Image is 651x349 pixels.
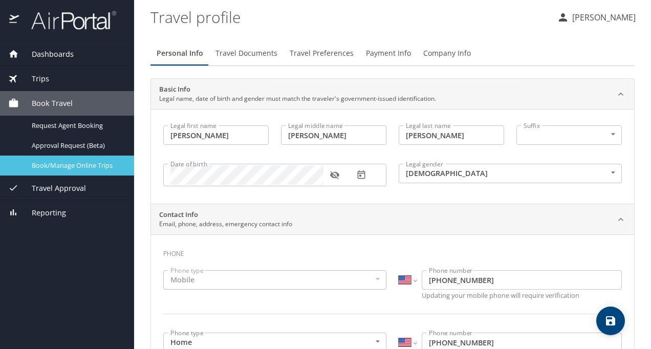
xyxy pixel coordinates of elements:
[366,47,411,60] span: Payment Info
[151,79,634,110] div: Basic InfoLegal name, date of birth and gender must match the traveler's government-issued identi...
[422,292,622,299] p: Updating your mobile phone will require verification
[32,141,122,150] span: Approval Request (Beta)
[20,10,116,30] img: airportal-logo.png
[516,125,622,145] div: ​
[163,243,622,260] h3: Phone
[19,73,49,84] span: Trips
[19,183,86,194] span: Travel Approval
[157,47,203,60] span: Personal Info
[290,47,354,60] span: Travel Preferences
[159,84,436,95] h2: Basic Info
[150,41,635,66] div: Profile
[19,98,73,109] span: Book Travel
[159,210,292,220] h2: Contact Info
[423,47,471,60] span: Company Info
[399,164,622,183] div: [DEMOGRAPHIC_DATA]
[19,49,74,60] span: Dashboards
[569,11,636,24] p: [PERSON_NAME]
[163,270,386,290] div: Mobile
[159,220,292,229] p: Email, phone, address, emergency contact info
[32,161,122,170] span: Book/Manage Online Trips
[596,307,625,335] button: save
[553,8,640,27] button: [PERSON_NAME]
[151,204,634,235] div: Contact InfoEmail, phone, address, emergency contact info
[9,10,20,30] img: icon-airportal.png
[159,94,436,103] p: Legal name, date of birth and gender must match the traveler's government-issued identification.
[151,109,634,204] div: Basic InfoLegal name, date of birth and gender must match the traveler's government-issued identi...
[32,121,122,130] span: Request Agent Booking
[215,47,277,60] span: Travel Documents
[150,1,549,33] h1: Travel profile
[19,207,66,219] span: Reporting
